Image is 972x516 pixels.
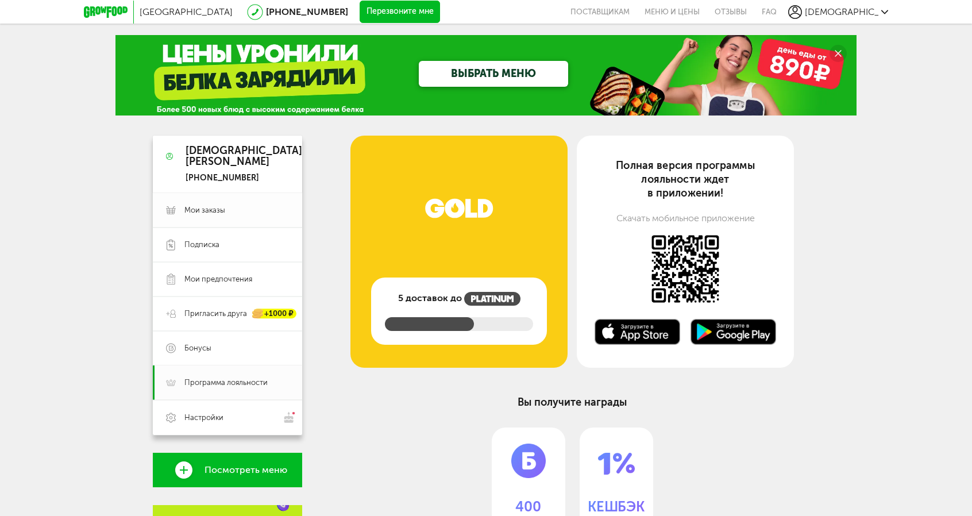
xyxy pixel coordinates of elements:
span: Пригласить друга [184,309,247,319]
span: Программа лояльности [184,378,268,388]
a: Настройки [153,400,302,435]
a: Посмотреть меню [153,453,302,487]
a: Пригласить друга +1000 ₽ [153,296,302,331]
a: Мои заказы [153,193,302,228]
span: Подписка [184,240,219,250]
button: Перезвоните мне [360,1,440,24]
div: Полная версия программы лояльности ждет в приложении! [594,159,777,200]
img: Доступно в AppStore [594,319,681,345]
img: Доступно в Google Play [690,319,777,345]
img: Доступно в AppStore [650,233,721,305]
div: [PHONE_NUMBER] [186,173,302,183]
span: КЕШБЭК [584,499,649,515]
span: Бонусы [184,343,211,353]
span: [GEOGRAPHIC_DATA] [140,6,233,17]
span: Скачать мобильное приложение [616,213,755,224]
span: 400 [496,499,561,515]
img: программа лояльности GrowFood [350,169,568,267]
a: Мои предпочтения [153,262,302,296]
a: Подписка [153,228,302,262]
a: [PHONE_NUMBER] [266,6,348,17]
img: программа лояльности GrowFood [464,292,520,306]
h2: Вы получите награды [361,395,784,409]
a: ВЫБРАТЬ МЕНЮ [419,61,568,87]
a: Бонусы [153,331,302,365]
span: Мои заказы [184,205,225,215]
span: Настройки [184,413,223,423]
span: [DEMOGRAPHIC_DATA] [805,6,878,17]
div: +1000 ₽ [253,309,296,319]
span: Посмотреть меню [205,465,287,475]
span: Мои предпочтения [184,274,252,284]
div: [DEMOGRAPHIC_DATA] [PERSON_NAME] [186,145,302,168]
a: Программа лояльности [153,365,302,400]
span: 5 доставок до [398,291,462,305]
